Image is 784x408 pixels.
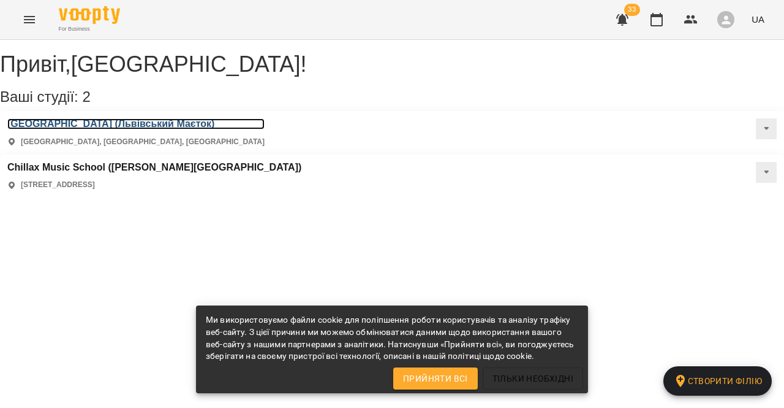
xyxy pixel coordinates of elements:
[7,162,301,173] a: Chillax Music School ([PERSON_NAME][GEOGRAPHIC_DATA])
[82,88,90,105] span: 2
[624,4,640,16] span: 33
[21,180,95,190] p: [STREET_ADDRESS]
[747,8,769,31] button: UA
[15,5,44,34] button: Menu
[21,137,265,147] p: [GEOGRAPHIC_DATA], [GEOGRAPHIC_DATA], [GEOGRAPHIC_DATA]
[59,25,120,33] span: For Business
[59,6,120,24] img: Voopty Logo
[752,13,764,26] span: UA
[7,118,265,129] a: [GEOGRAPHIC_DATA] (Львівський Маєток)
